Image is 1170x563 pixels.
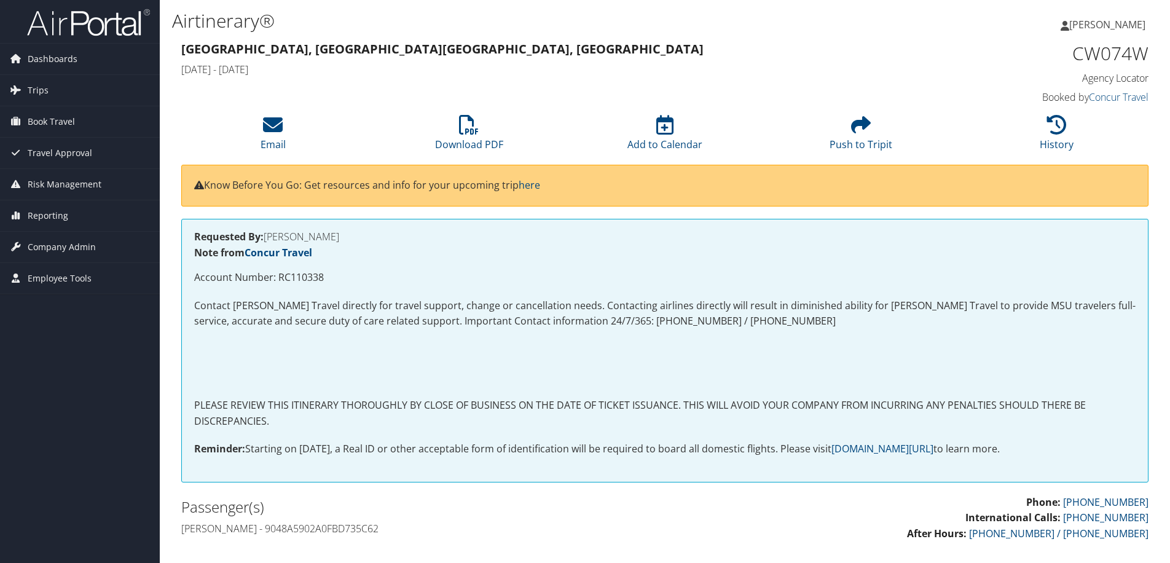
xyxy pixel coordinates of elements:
strong: Note from [194,246,312,259]
a: here [519,178,540,192]
p: PLEASE REVIEW THIS ITINERARY THOROUGHLY BY CLOSE OF BUSINESS ON THE DATE OF TICKET ISSUANCE. THIS... [194,398,1136,429]
a: [PHONE_NUMBER] / [PHONE_NUMBER] [969,527,1148,540]
a: Push to Tripit [830,122,892,151]
img: airportal-logo.png [27,8,150,37]
span: Dashboards [28,44,77,74]
a: History [1040,122,1074,151]
a: Concur Travel [245,246,312,259]
span: Travel Approval [28,138,92,168]
p: Know Before You Go: Get resources and info for your upcoming trip [194,178,1136,194]
strong: Reminder: [194,442,245,455]
a: Add to Calendar [627,122,702,151]
span: Company Admin [28,232,96,262]
span: Employee Tools [28,263,92,294]
a: Download PDF [435,122,503,151]
h4: [PERSON_NAME] [194,232,1136,242]
h2: Passenger(s) [181,497,656,518]
a: [PHONE_NUMBER] [1063,495,1148,509]
a: Concur Travel [1089,90,1148,104]
h4: [PERSON_NAME] - 9048A5902A0FBD735C62 [181,522,656,535]
a: [PERSON_NAME] [1061,6,1158,43]
a: Email [261,122,286,151]
strong: After Hours: [907,527,967,540]
span: [PERSON_NAME] [1069,18,1145,31]
strong: Phone: [1026,495,1061,509]
p: Starting on [DATE], a Real ID or other acceptable form of identification will be required to boar... [194,441,1136,457]
strong: Requested By: [194,230,264,243]
h4: Booked by [921,90,1148,104]
a: [DOMAIN_NAME][URL] [831,442,933,455]
span: Reporting [28,200,68,231]
h1: Airtinerary® [172,8,829,34]
h1: CW074W [921,41,1148,66]
p: Contact [PERSON_NAME] Travel directly for travel support, change or cancellation needs. Contactin... [194,298,1136,329]
h4: [DATE] - [DATE] [181,63,902,76]
strong: International Calls: [965,511,1061,524]
span: Risk Management [28,169,101,200]
span: Book Travel [28,106,75,137]
a: [PHONE_NUMBER] [1063,511,1148,524]
h4: Agency Locator [921,71,1148,85]
span: Trips [28,75,49,106]
p: Account Number: RC110338 [194,270,1136,286]
strong: [GEOGRAPHIC_DATA], [GEOGRAPHIC_DATA] [GEOGRAPHIC_DATA], [GEOGRAPHIC_DATA] [181,41,704,57]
